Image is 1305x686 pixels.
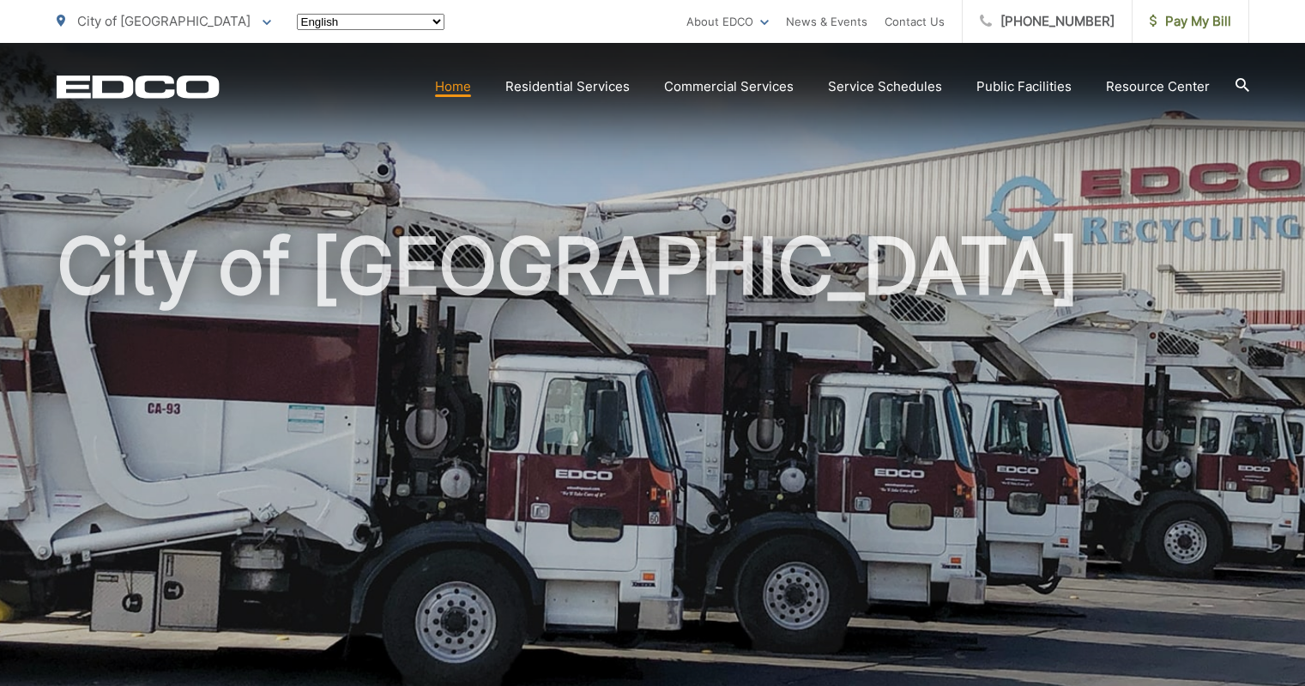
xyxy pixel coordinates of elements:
a: Service Schedules [828,76,942,97]
a: Commercial Services [664,76,794,97]
a: Resource Center [1106,76,1210,97]
select: Select a language [297,14,444,30]
a: EDCD logo. Return to the homepage. [57,75,220,99]
a: Residential Services [505,76,630,97]
a: Contact Us [885,11,945,32]
a: News & Events [786,11,867,32]
span: City of [GEOGRAPHIC_DATA] [77,13,251,29]
a: Public Facilities [976,76,1072,97]
span: Pay My Bill [1150,11,1231,32]
a: About EDCO [686,11,769,32]
a: Home [435,76,471,97]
